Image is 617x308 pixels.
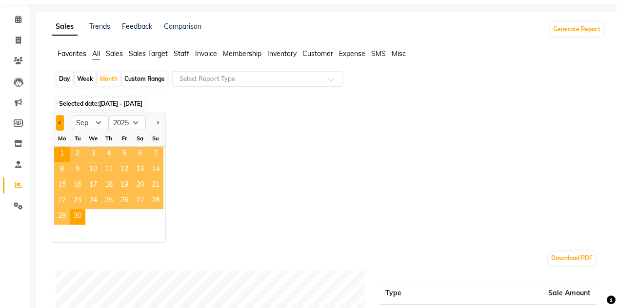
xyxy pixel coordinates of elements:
span: 29 [54,209,70,225]
div: Mo [54,131,70,146]
a: Comparison [164,22,201,31]
div: Day [57,72,73,86]
div: Tuesday, September 23, 2025 [70,193,85,209]
div: Saturday, September 27, 2025 [132,193,148,209]
span: 18 [101,178,117,193]
span: 12 [117,162,132,178]
span: 1 [54,147,70,162]
span: 13 [132,162,148,178]
span: Invoice [195,49,217,58]
button: Next month [154,115,161,131]
div: Tuesday, September 9, 2025 [70,162,85,178]
div: We [85,131,101,146]
span: Misc [392,49,406,58]
span: 25 [101,193,117,209]
div: Sunday, September 14, 2025 [148,162,163,178]
div: Saturday, September 6, 2025 [132,147,148,162]
div: Tuesday, September 16, 2025 [70,178,85,193]
div: Wednesday, September 17, 2025 [85,178,101,193]
div: Saturday, September 20, 2025 [132,178,148,193]
span: 22 [54,193,70,209]
div: Sunday, September 21, 2025 [148,178,163,193]
div: Monday, September 15, 2025 [54,178,70,193]
div: Monday, September 8, 2025 [54,162,70,178]
span: 15 [54,178,70,193]
div: Sunday, September 28, 2025 [148,193,163,209]
a: Sales [52,18,78,36]
div: Friday, September 26, 2025 [117,193,132,209]
span: Membership [223,49,261,58]
div: Monday, September 1, 2025 [54,147,70,162]
span: 19 [117,178,132,193]
button: Previous month [56,115,64,131]
span: 17 [85,178,101,193]
a: Feedback [122,22,152,31]
div: Monday, September 29, 2025 [54,209,70,225]
span: 11 [101,162,117,178]
span: Selected date: [57,97,145,110]
span: 10 [85,162,101,178]
div: Su [148,131,163,146]
span: SMS [371,49,386,58]
span: Sales Target [129,49,168,58]
span: 4 [101,147,117,162]
span: Inventory [267,49,297,58]
div: Wednesday, September 3, 2025 [85,147,101,162]
div: Thursday, September 4, 2025 [101,147,117,162]
div: Custom Range [122,72,167,86]
span: Expense [339,49,365,58]
span: All [92,49,100,58]
span: 7 [148,147,163,162]
span: Customer [302,49,333,58]
div: Thursday, September 18, 2025 [101,178,117,193]
div: Tuesday, September 2, 2025 [70,147,85,162]
div: Sunday, September 7, 2025 [148,147,163,162]
div: Thursday, September 11, 2025 [101,162,117,178]
span: 21 [148,178,163,193]
span: 23 [70,193,85,209]
th: Type [379,282,477,305]
span: 9 [70,162,85,178]
div: Week [75,72,96,86]
a: Trends [89,22,110,31]
span: 5 [117,147,132,162]
div: Thursday, September 25, 2025 [101,193,117,209]
div: Th [101,131,117,146]
span: 27 [132,193,148,209]
span: [DATE] - [DATE] [99,100,142,107]
select: Select year [109,115,146,130]
span: Favorites [58,49,86,58]
span: 8 [54,162,70,178]
span: 14 [148,162,163,178]
div: Monday, September 22, 2025 [54,193,70,209]
div: Tu [70,131,85,146]
select: Select month [72,115,109,130]
div: Sa [132,131,148,146]
div: Friday, September 12, 2025 [117,162,132,178]
div: Friday, September 5, 2025 [117,147,132,162]
span: 28 [148,193,163,209]
div: Saturday, September 13, 2025 [132,162,148,178]
span: 6 [132,147,148,162]
div: Month [98,72,120,86]
div: Wednesday, September 24, 2025 [85,193,101,209]
span: 26 [117,193,132,209]
th: Sale Amount [477,282,596,305]
div: Wednesday, September 10, 2025 [85,162,101,178]
span: 30 [70,209,85,225]
span: 2 [70,147,85,162]
div: Fr [117,131,132,146]
div: Friday, September 19, 2025 [117,178,132,193]
span: 24 [85,193,101,209]
button: Download PDF [549,251,595,265]
span: 20 [132,178,148,193]
div: Tuesday, September 30, 2025 [70,209,85,225]
span: 16 [70,178,85,193]
span: Sales [106,49,123,58]
span: Staff [174,49,189,58]
button: Generate Report [551,22,603,36]
span: 3 [85,147,101,162]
